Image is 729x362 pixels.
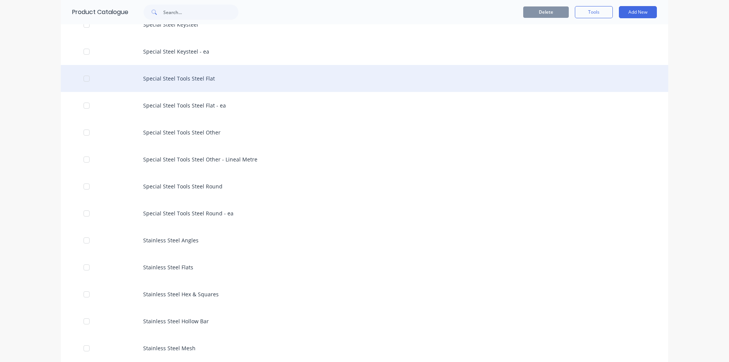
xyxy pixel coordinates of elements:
[61,119,668,146] div: Special Steel Tools Steel Other
[163,5,238,20] input: Search...
[61,308,668,335] div: Stainless Steel Hollow Bar
[575,6,613,18] button: Tools
[61,11,668,38] div: Special Steel Keysteel
[61,227,668,254] div: Stainless Steel Angles
[61,146,668,173] div: Special Steel Tools Steel Other - Lineal Metre
[61,254,668,281] div: Stainless Steel Flats
[61,65,668,92] div: Special Steel Tools Steel Flat
[523,6,569,18] button: Delete
[61,92,668,119] div: Special Steel Tools Steel Flat - ea
[61,281,668,308] div: Stainless Steel Hex & Squares
[61,38,668,65] div: Special Steel Keysteel - ea
[61,200,668,227] div: Special Steel Tools Steel Round - ea
[61,335,668,362] div: Stainless Steel Mesh
[61,173,668,200] div: Special Steel Tools Steel Round
[619,6,657,18] button: Add New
